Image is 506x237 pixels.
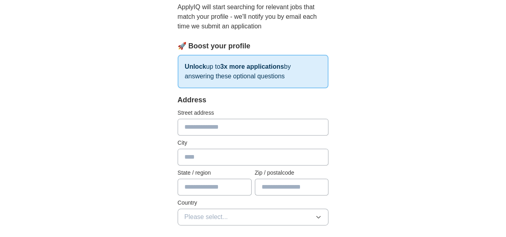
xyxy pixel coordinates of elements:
label: City [178,139,329,147]
p: ApplyIQ will start searching for relevant jobs that match your profile - we'll notify you by emai... [178,2,329,31]
button: Please select... [178,209,329,225]
label: Zip / postalcode [255,169,329,177]
div: 🚀 Boost your profile [178,41,329,52]
strong: 3x more applications [220,63,284,70]
strong: Unlock [185,63,206,70]
p: up to by answering these optional questions [178,55,329,88]
label: Country [178,199,329,207]
span: Please select... [184,212,228,222]
label: State / region [178,169,252,177]
div: Address [178,95,329,106]
label: Street address [178,109,329,117]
